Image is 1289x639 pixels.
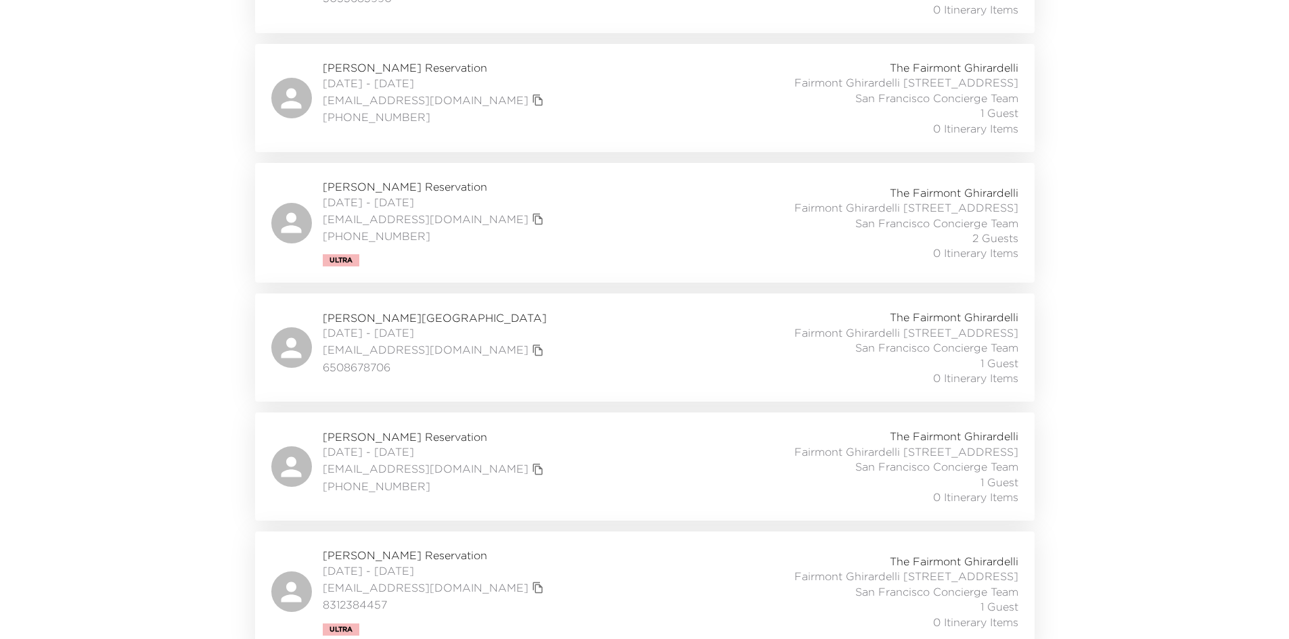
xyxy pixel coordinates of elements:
[323,60,547,75] span: [PERSON_NAME] Reservation
[794,200,1018,215] span: Fairmont Ghirardelli [STREET_ADDRESS]
[528,210,547,229] button: copy primary member email
[323,444,547,459] span: [DATE] - [DATE]
[855,584,1018,599] span: San Francisco Concierge Team
[933,615,1018,630] span: 0 Itinerary Items
[933,490,1018,504] span: 0 Itinerary Items
[323,360,547,375] span: 6508678706
[528,460,547,479] button: copy primary member email
[794,75,1018,90] span: Fairmont Ghirardelli [STREET_ADDRESS]
[323,325,547,340] span: [DATE] - [DATE]
[323,195,547,210] span: [DATE] - [DATE]
[323,461,528,476] a: [EMAIL_ADDRESS][DOMAIN_NAME]
[855,340,1018,355] span: San Francisco Concierge Team
[890,429,1018,444] span: The Fairmont Ghirardelli
[323,179,547,194] span: [PERSON_NAME] Reservation
[323,212,528,227] a: [EMAIL_ADDRESS][DOMAIN_NAME]
[330,256,353,264] span: Ultra
[255,412,1035,521] a: [PERSON_NAME] Reservation[DATE] - [DATE][EMAIL_ADDRESS][DOMAIN_NAME]copy primary member email[PHO...
[323,110,547,124] span: [PHONE_NUMBER]
[855,216,1018,231] span: San Francisco Concierge Team
[890,310,1018,325] span: The Fairmont Ghirardelli
[323,76,547,91] span: [DATE] - [DATE]
[528,341,547,360] button: copy primary member email
[855,459,1018,474] span: San Francisco Concierge Team
[933,121,1018,136] span: 0 Itinerary Items
[794,444,1018,459] span: Fairmont Ghirardelli [STREET_ADDRESS]
[255,44,1035,152] a: [PERSON_NAME] Reservation[DATE] - [DATE][EMAIL_ADDRESS][DOMAIN_NAME]copy primary member email[PHO...
[323,93,528,108] a: [EMAIL_ADDRESS][DOMAIN_NAME]
[255,293,1035,402] a: [PERSON_NAME][GEOGRAPHIC_DATA][DATE] - [DATE][EMAIL_ADDRESS][DOMAIN_NAME]copy primary member emai...
[933,2,1018,17] span: 0 Itinerary Items
[323,580,528,595] a: [EMAIL_ADDRESS][DOMAIN_NAME]
[855,91,1018,105] span: San Francisco Concierge Team
[323,229,547,243] span: [PHONE_NUMBER]
[323,429,547,444] span: [PERSON_NAME] Reservation
[890,60,1018,75] span: The Fairmont Ghirardelli
[980,475,1018,490] span: 1 Guest
[890,185,1018,200] span: The Fairmont Ghirardelli
[980,105,1018,120] span: 1 Guest
[528,578,547,597] button: copy primary member email
[794,569,1018,584] span: Fairmont Ghirardelli [STREET_ADDRESS]
[933,371,1018,385] span: 0 Itinerary Items
[980,599,1018,614] span: 1 Guest
[972,231,1018,245] span: 2 Guests
[255,163,1035,283] a: [PERSON_NAME] Reservation[DATE] - [DATE][EMAIL_ADDRESS][DOMAIN_NAME]copy primary member email[PHO...
[323,548,547,563] span: [PERSON_NAME] Reservation
[794,325,1018,340] span: Fairmont Ghirardelli [STREET_ADDRESS]
[323,479,547,494] span: [PHONE_NUMBER]
[323,563,547,578] span: [DATE] - [DATE]
[330,625,353,634] span: Ultra
[323,597,547,612] span: 8312384457
[933,245,1018,260] span: 0 Itinerary Items
[980,356,1018,371] span: 1 Guest
[323,342,528,357] a: [EMAIL_ADDRESS][DOMAIN_NAME]
[890,554,1018,569] span: The Fairmont Ghirardelli
[528,91,547,110] button: copy primary member email
[323,310,547,325] span: [PERSON_NAME][GEOGRAPHIC_DATA]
